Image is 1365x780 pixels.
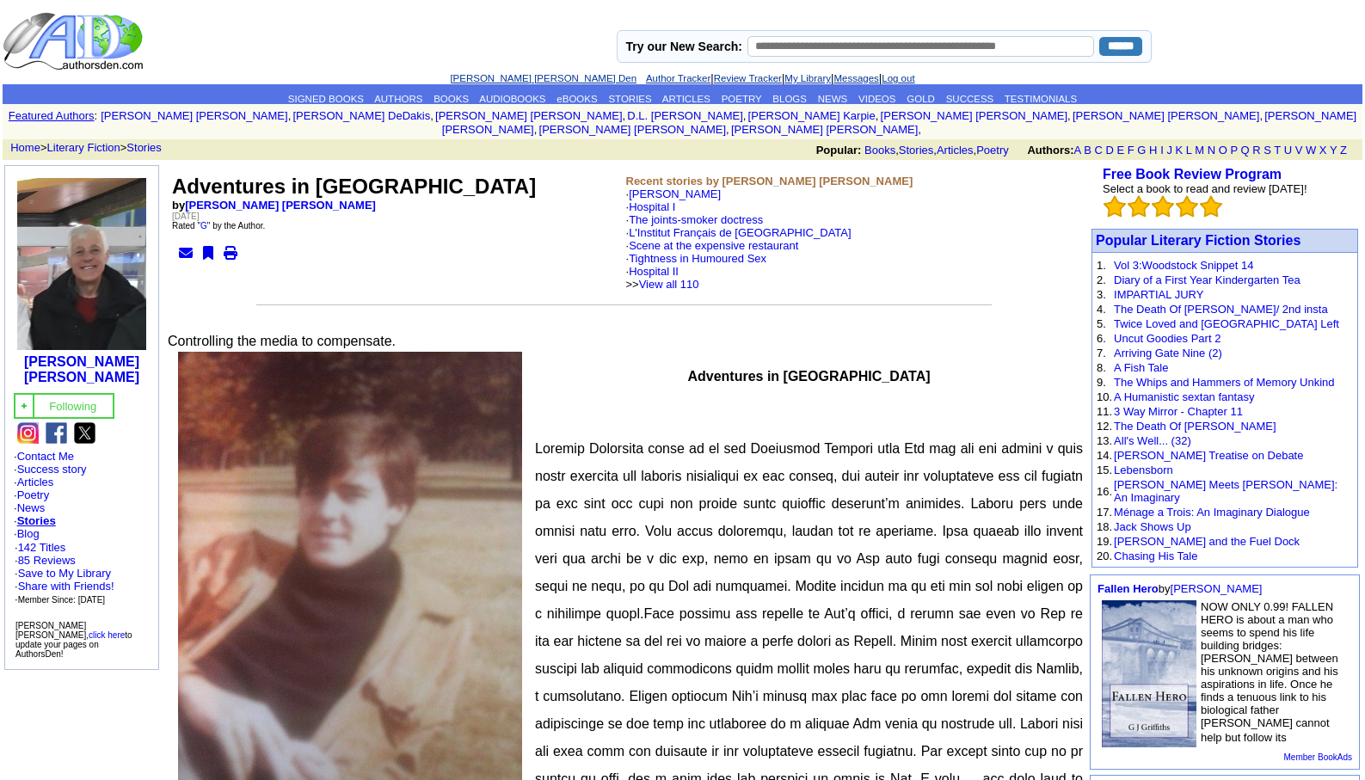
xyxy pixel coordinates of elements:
a: [PERSON_NAME] Karpie [748,109,876,122]
a: G [200,221,207,230]
a: STORIES [608,94,651,104]
a: I [1160,144,1164,157]
a: Blog [17,527,40,540]
a: A Humanistic sextan fantasy [1114,390,1254,403]
a: Stories [17,514,56,527]
a: SUCCESS [946,94,994,104]
a: A Fish Tale [1114,361,1168,374]
a: Y [1330,144,1337,157]
a: SIGNED BOOKS [288,94,364,104]
font: · [626,252,767,291]
font: NOW ONLY 0.99! FALLEN HERO is about a man who seems to spend his life building bridges: [PERSON_N... [1201,600,1338,744]
a: Tightness in Humoured Sex [629,252,766,265]
a: TESTIMONIALS [1005,94,1077,104]
a: T [1274,144,1281,157]
a: All's Well... (32) [1114,434,1191,447]
font: , , , [816,144,1362,157]
a: The Death Of [PERSON_NAME] [1114,420,1276,433]
a: ARTICLES [662,94,710,104]
font: : [95,109,98,122]
font: 17. [1097,506,1112,519]
font: i [537,126,538,135]
a: M [1195,144,1204,157]
font: · >> [626,265,699,291]
a: [PERSON_NAME] [PERSON_NAME] [442,109,1356,136]
font: · · · [15,567,114,605]
a: Stories [899,144,933,157]
font: , , , , , , , , , , [101,109,1356,136]
font: 5. [1097,317,1106,330]
font: [DATE] [172,212,199,221]
a: Review Tracker [714,73,782,83]
a: Q [1240,144,1249,157]
font: i [1071,112,1073,121]
a: [PERSON_NAME] [PERSON_NAME] [24,354,139,384]
a: 3 Way Mirror - Chapter 11 [1114,405,1243,418]
a: Diary of a First Year Kindergarten Tea [1114,273,1300,286]
label: Try our New Search: [626,40,742,53]
font: [PERSON_NAME] [PERSON_NAME], to update your pages on AuthorsDen! [15,621,132,659]
a: W [1306,144,1316,157]
font: 3. [1097,288,1106,301]
font: Controlling the media to compensate. [168,334,396,348]
font: Following [49,400,96,413]
a: AUTHORS [374,94,422,104]
font: | | | | [450,71,914,84]
img: x.png [74,422,95,444]
a: Jack Shows Up [1114,520,1191,533]
font: 18. [1097,520,1112,533]
font: i [921,126,923,135]
a: V [1295,144,1303,157]
font: · [626,213,852,291]
a: L [1186,144,1192,157]
a: Save to My Library [18,567,111,580]
a: Hospital II [629,265,679,278]
a: News [17,501,46,514]
img: bigemptystars.png [1128,195,1150,218]
a: BOOKS [433,94,469,104]
b: Recent stories by [PERSON_NAME] [PERSON_NAME] [626,175,913,187]
a: [PERSON_NAME] [PERSON_NAME] Den [450,73,636,83]
a: Poetry [976,144,1009,157]
font: 2. [1097,273,1106,286]
a: J [1166,144,1172,157]
a: Uncut Goodies Part 2 [1114,332,1221,345]
img: bigemptystars.png [1176,195,1198,218]
a: VIDEOS [858,94,895,104]
a: Literary Fiction [47,141,120,154]
a: IMPARTIAL JURY [1114,288,1203,301]
a: D.L. [PERSON_NAME] [627,109,742,122]
font: 8. [1097,361,1106,374]
a: Contact Me [17,450,74,463]
a: Hospital I [629,200,675,213]
b: Free Book Review Program [1103,167,1282,181]
font: i [746,112,747,121]
a: Success story [17,463,87,476]
font: Rated " " by the Author. [172,221,265,230]
a: The joints-smoker doctress [629,213,763,226]
img: logo_ad.gif [3,11,147,71]
a: Messages [833,73,878,83]
a: Popular Literary Fiction Stories [1096,233,1300,248]
a: Ménage a Trois: An Imaginary Dialogue [1114,506,1310,519]
a: The Death Of [PERSON_NAME]/ 2nd insta [1114,303,1328,316]
span: Adventures in [GEOGRAPHIC_DATA] [687,369,930,384]
b: Authors: [1027,144,1073,157]
font: 11. [1097,405,1112,418]
font: 6. [1097,332,1106,345]
font: · [626,226,852,291]
a: Z [1340,144,1347,157]
a: [PERSON_NAME] [PERSON_NAME] [101,109,287,122]
font: · [626,239,799,291]
a: Home [10,141,40,154]
font: 1. [1097,259,1106,272]
a: C [1094,144,1102,157]
font: · · · · · · · [14,450,150,606]
a: My Library [784,73,831,83]
a: Scene at the expensive restaurant [629,239,798,252]
a: [PERSON_NAME] DeDakis [293,109,431,122]
font: Adventures in [GEOGRAPHIC_DATA] [172,175,536,198]
font: 19. [1097,535,1112,548]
